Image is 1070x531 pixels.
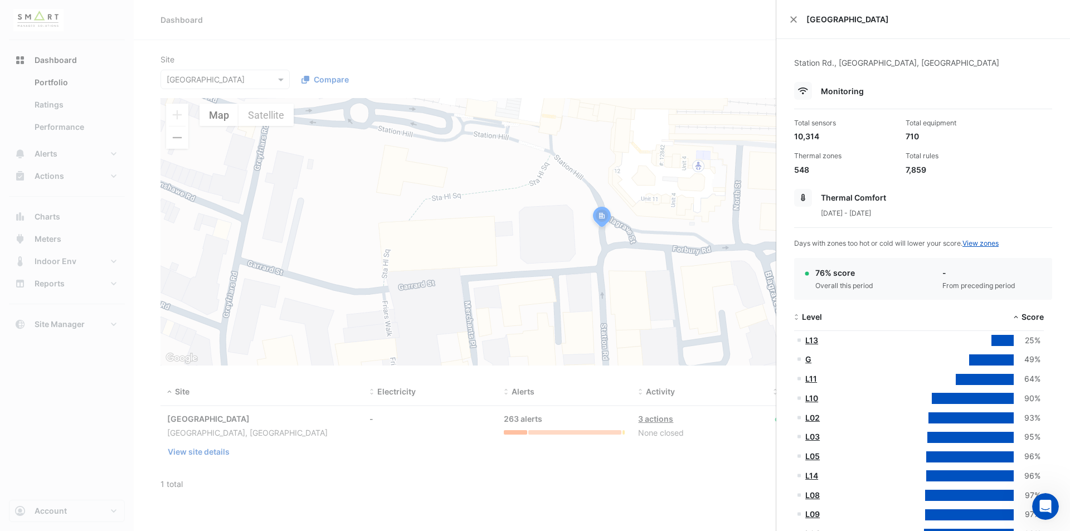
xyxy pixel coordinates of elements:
[802,312,822,321] span: Level
[13,324,210,336] div: Did this answer your question?
[906,118,1008,128] div: Total equipment
[805,413,820,422] a: L02
[906,151,1008,161] div: Total rules
[103,335,119,357] span: 😐
[68,335,97,357] span: disappointed reaction
[821,209,871,217] span: [DATE] - [DATE]
[1014,412,1040,425] div: 93%
[942,281,1015,291] div: From preceding period
[794,164,897,176] div: 548
[794,239,999,247] span: Days with zones too hot or cold will lower your score.
[790,16,797,23] button: Close
[794,57,1052,82] div: Station Rd., [GEOGRAPHIC_DATA], [GEOGRAPHIC_DATA]
[1014,353,1040,366] div: 49%
[906,164,1008,176] div: 7,859
[1014,508,1040,521] div: 97%
[74,335,90,357] span: 😞
[1014,470,1040,483] div: 96%
[805,471,818,480] a: L14
[962,239,999,247] a: View zones
[97,335,126,357] span: neutral face reaction
[821,193,886,202] span: Thermal Comfort
[805,509,820,519] a: L09
[942,267,1015,279] div: -
[806,13,1057,25] span: [GEOGRAPHIC_DATA]
[805,393,818,403] a: L10
[815,267,873,279] div: 76% score
[1014,431,1040,444] div: 95%
[67,371,156,380] a: Open in help center
[805,335,818,345] a: L13
[1032,493,1059,520] iframe: Intercom live chat
[805,374,817,383] a: L11
[174,4,196,26] button: Expand window
[1014,392,1040,405] div: 90%
[805,490,820,500] a: L08
[1022,312,1044,321] span: Score
[1014,334,1040,347] div: 25%
[805,451,820,461] a: L05
[7,4,28,26] button: go back
[794,151,897,161] div: Thermal zones
[794,118,897,128] div: Total sensors
[815,281,873,291] div: Overall this period
[805,432,820,441] a: L03
[906,130,1008,142] div: 710
[794,130,897,142] div: 10,314
[1014,489,1040,502] div: 97%
[805,354,811,364] a: G
[1014,450,1040,463] div: 96%
[132,335,148,357] span: 😃
[126,335,155,357] span: smiley reaction
[821,86,864,96] span: Monitoring
[196,4,216,25] div: Close
[1014,373,1040,386] div: 64%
